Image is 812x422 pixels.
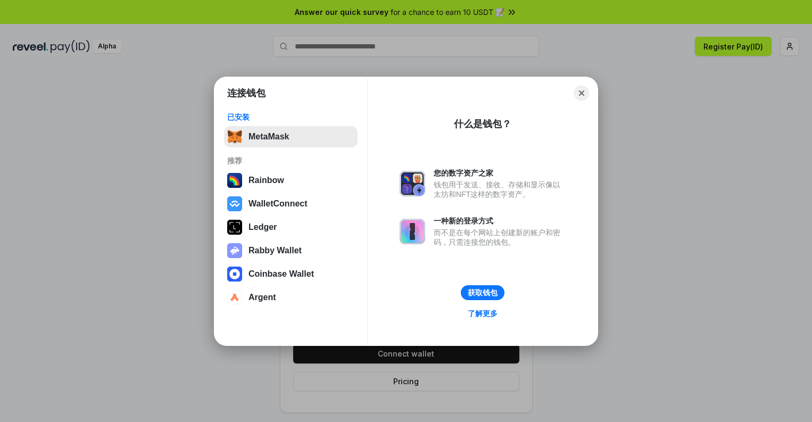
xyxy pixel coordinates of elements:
button: 获取钱包 [461,285,504,300]
div: Rainbow [248,176,284,185]
div: 已安装 [227,112,354,122]
img: svg+xml,%3Csvg%20xmlns%3D%22http%3A%2F%2Fwww.w3.org%2F2000%2Fsvg%22%20width%3D%2228%22%20height%3... [227,220,242,235]
a: 了解更多 [461,307,504,320]
button: Argent [224,287,358,308]
button: MetaMask [224,126,358,147]
div: WalletConnect [248,199,308,209]
div: Rabby Wallet [248,246,302,255]
div: 什么是钱包？ [454,118,511,130]
img: svg+xml,%3Csvg%20xmlns%3D%22http%3A%2F%2Fwww.w3.org%2F2000%2Fsvg%22%20fill%3D%22none%22%20viewBox... [227,243,242,258]
h1: 连接钱包 [227,87,266,100]
button: Rabby Wallet [224,240,358,261]
button: Coinbase Wallet [224,263,358,285]
div: 推荐 [227,156,354,166]
img: svg+xml,%3Csvg%20xmlns%3D%22http%3A%2F%2Fwww.w3.org%2F2000%2Fsvg%22%20fill%3D%22none%22%20viewBox... [400,219,425,244]
div: 而不是在每个网站上创建新的账户和密码，只需连接您的钱包。 [434,228,566,247]
button: Rainbow [224,170,358,191]
div: Argent [248,293,276,302]
img: svg+xml,%3Csvg%20width%3D%2228%22%20height%3D%2228%22%20viewBox%3D%220%200%2028%2028%22%20fill%3D... [227,196,242,211]
div: 您的数字资产之家 [434,168,566,178]
img: svg+xml,%3Csvg%20xmlns%3D%22http%3A%2F%2Fwww.w3.org%2F2000%2Fsvg%22%20fill%3D%22none%22%20viewBox... [400,171,425,196]
img: svg+xml,%3Csvg%20fill%3D%22none%22%20height%3D%2233%22%20viewBox%3D%220%200%2035%2033%22%20width%... [227,129,242,144]
div: 一种新的登录方式 [434,216,566,226]
button: Close [574,86,589,101]
img: svg+xml,%3Csvg%20width%3D%2228%22%20height%3D%2228%22%20viewBox%3D%220%200%2028%2028%22%20fill%3D... [227,290,242,305]
div: MetaMask [248,132,289,142]
img: svg+xml,%3Csvg%20width%3D%22120%22%20height%3D%22120%22%20viewBox%3D%220%200%20120%20120%22%20fil... [227,173,242,188]
button: WalletConnect [224,193,358,214]
div: Ledger [248,222,277,232]
div: 了解更多 [468,309,498,318]
img: svg+xml,%3Csvg%20width%3D%2228%22%20height%3D%2228%22%20viewBox%3D%220%200%2028%2028%22%20fill%3D... [227,267,242,282]
div: Coinbase Wallet [248,269,314,279]
button: Ledger [224,217,358,238]
div: 钱包用于发送、接收、存储和显示像以太坊和NFT这样的数字资产。 [434,180,566,199]
div: 获取钱包 [468,288,498,297]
